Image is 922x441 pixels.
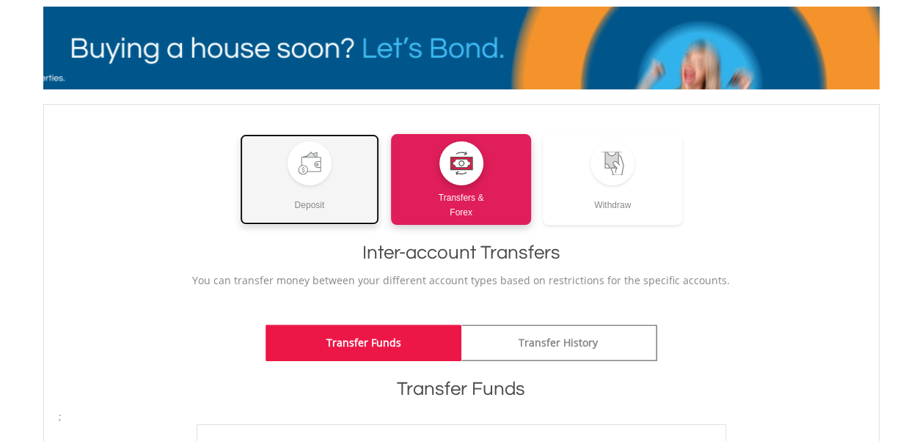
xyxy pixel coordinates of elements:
[266,325,461,361] a: Transfer Funds
[59,273,864,288] p: You can transfer money between your different account types based on restrictions for the specifi...
[461,325,657,361] a: Transfer History
[240,134,380,225] a: Deposit
[240,185,380,212] div: Deposit
[543,134,683,225] a: Withdraw
[543,185,683,212] div: Withdraw
[59,240,864,266] h1: Inter-account Transfers
[43,7,879,89] img: EasyMortage Promotion Banner
[391,185,531,220] div: Transfers & Forex
[59,376,864,402] h1: Transfer Funds
[391,134,531,225] a: Transfers &Forex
